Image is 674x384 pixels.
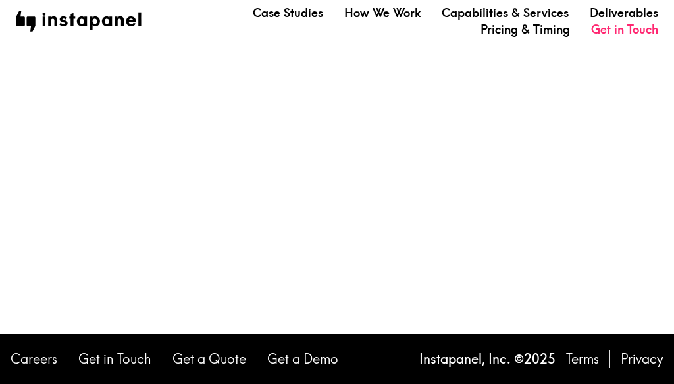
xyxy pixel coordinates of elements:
[442,5,569,21] a: Capabilities & Services
[566,350,599,368] a: Terms
[480,21,570,38] a: Pricing & Timing
[253,5,323,21] a: Case Studies
[621,350,663,368] a: Privacy
[172,350,246,368] a: Get a Quote
[590,5,658,21] a: Deliverables
[16,11,142,32] img: instapanel
[419,350,556,368] p: Instapanel, Inc. © 2025
[344,5,421,21] a: How We Work
[267,350,338,368] a: Get a Demo
[591,21,658,38] a: Get in Touch
[11,350,57,368] a: Careers
[78,350,151,368] a: Get in Touch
